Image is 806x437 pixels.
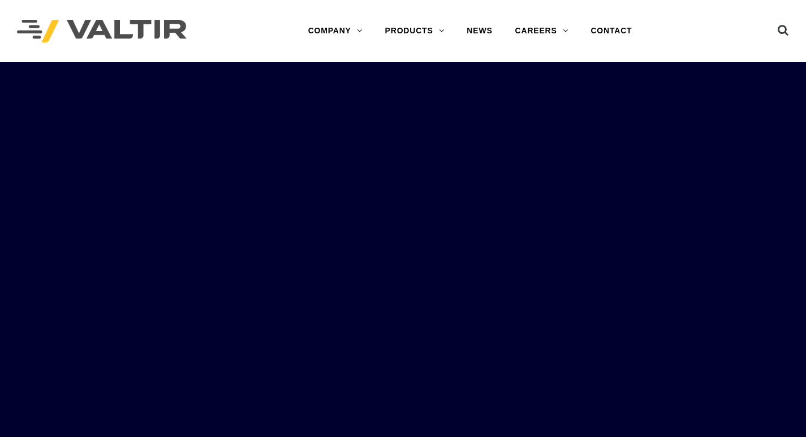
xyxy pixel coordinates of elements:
[374,20,456,42] a: PRODUCTS
[17,20,187,43] img: Valtir
[579,20,643,42] a: CONTACT
[455,20,503,42] a: NEWS
[297,20,374,42] a: COMPANY
[504,20,580,42] a: CAREERS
